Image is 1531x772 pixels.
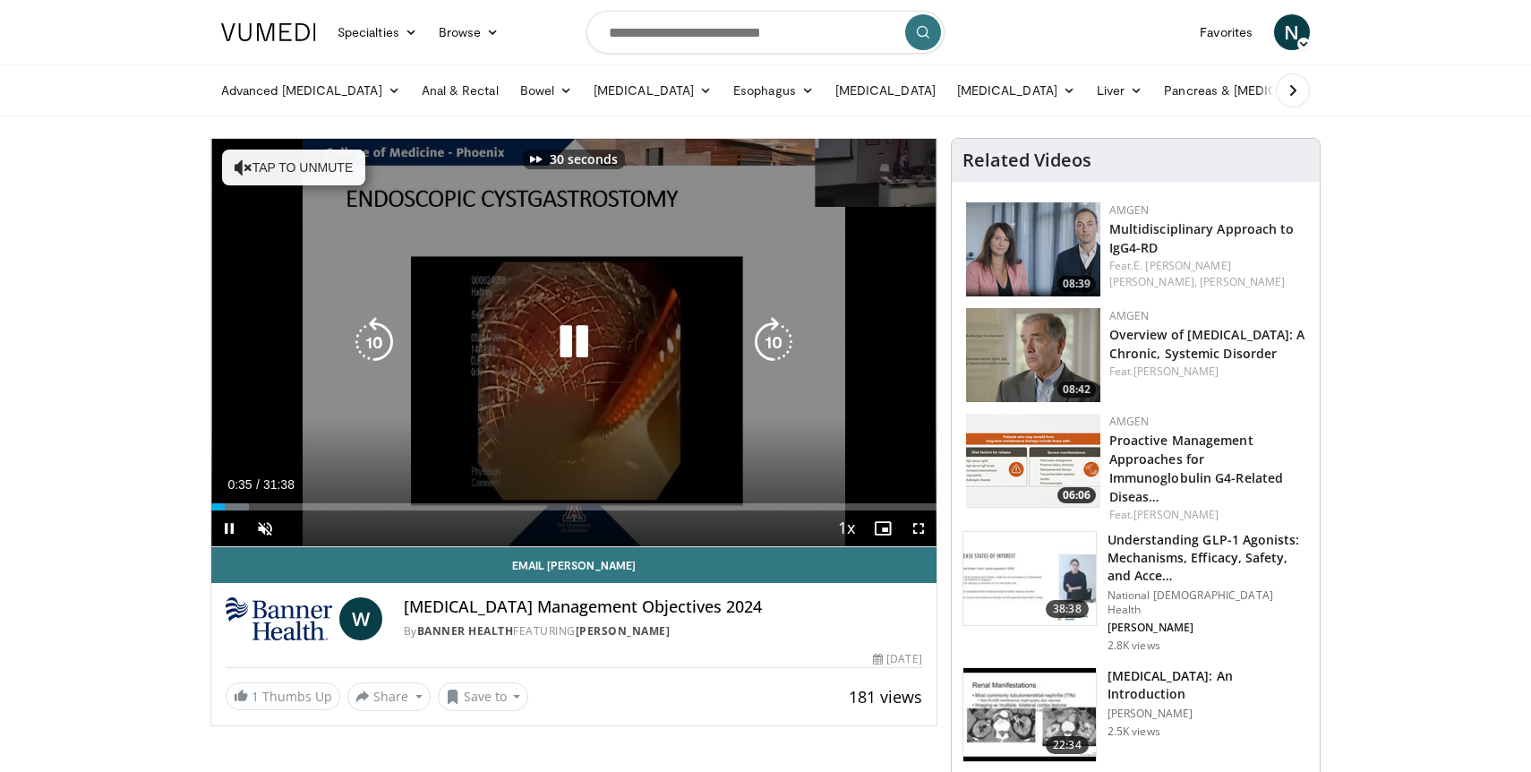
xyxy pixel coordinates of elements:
span: 08:39 [1057,276,1096,292]
p: 2.8K views [1108,639,1160,653]
button: Fullscreen [901,510,937,546]
img: Banner Health [226,597,332,640]
p: [PERSON_NAME] [1108,621,1309,635]
span: 38:38 [1046,600,1089,618]
button: Playback Rate [829,510,865,546]
a: Banner Health [417,623,514,639]
a: 38:38 Understanding GLP-1 Agonists: Mechanisms, Efficacy, Safety, and Acce… National [DEMOGRAPHIC... [962,531,1309,653]
a: 08:39 [966,202,1100,296]
p: [PERSON_NAME] [1108,707,1309,721]
h4: [MEDICAL_DATA] Management Objectives 2024 [404,597,922,617]
div: [DATE] [873,651,921,667]
div: Feat. [1109,507,1305,523]
h4: Related Videos [962,150,1091,171]
h3: Understanding GLP-1 Agonists: Mechanisms, Efficacy, Safety, and Acce… [1108,531,1309,585]
img: b07e8bac-fd62-4609-bac4-e65b7a485b7c.png.150x105_q85_crop-smart_upscale.png [966,414,1100,508]
button: Pause [211,510,247,546]
button: Tap to unmute [222,150,365,185]
a: [MEDICAL_DATA] [825,73,946,108]
a: Esophagus [723,73,825,108]
a: E. [PERSON_NAME] [PERSON_NAME], [1109,258,1231,289]
span: 31:38 [263,477,295,492]
a: Amgen [1109,202,1150,218]
a: Browse [428,14,510,50]
button: Unmute [247,510,283,546]
a: Anal & Rectal [411,73,509,108]
a: Email [PERSON_NAME] [211,547,937,583]
a: Proactive Management Approaches for Immunoglobulin G4-Related Diseas… [1109,432,1284,505]
p: 2.5K views [1108,725,1160,739]
a: Pancreas & [MEDICAL_DATA] [1153,73,1363,108]
a: [PERSON_NAME] [576,623,671,639]
input: Search topics, interventions [586,11,945,54]
a: Favorites [1189,14,1263,50]
div: Progress Bar [211,503,937,510]
a: 1 Thumbs Up [226,682,340,710]
a: Liver [1086,73,1153,108]
span: 08:42 [1057,382,1096,398]
h3: [MEDICAL_DATA]: An Introduction [1108,667,1309,703]
div: By FEATURING [404,623,922,639]
img: VuMedi Logo [221,23,316,41]
a: Amgen [1109,414,1150,429]
a: [PERSON_NAME] [1133,364,1219,379]
a: [PERSON_NAME] [1133,507,1219,522]
img: 40cb7efb-a405-4d0b-b01f-0267f6ac2b93.png.150x105_q85_crop-smart_upscale.png [966,308,1100,402]
a: W [339,597,382,640]
span: 181 views [849,686,922,708]
a: [MEDICAL_DATA] [583,73,723,108]
a: Advanced [MEDICAL_DATA] [210,73,411,108]
a: 06:06 [966,414,1100,508]
div: Feat. [1109,364,1305,380]
p: National [DEMOGRAPHIC_DATA] Health [1108,588,1309,617]
div: Feat. [1109,258,1305,290]
span: 1 [252,688,259,705]
a: Bowel [509,73,583,108]
a: Overview of [MEDICAL_DATA]: A Chronic, Systemic Disorder [1109,326,1305,362]
a: Specialties [327,14,428,50]
a: Amgen [1109,308,1150,323]
button: Save to [438,682,529,711]
video-js: Video Player [211,139,937,547]
img: 10897e49-57d0-4dda-943f-d9cde9436bef.150x105_q85_crop-smart_upscale.jpg [963,532,1096,625]
a: [PERSON_NAME] [1200,274,1285,289]
span: 06:06 [1057,487,1096,503]
button: Enable picture-in-picture mode [865,510,901,546]
p: 30 seconds [550,153,618,166]
a: 22:34 [MEDICAL_DATA]: An Introduction [PERSON_NAME] 2.5K views [962,667,1309,762]
a: [MEDICAL_DATA] [946,73,1086,108]
a: N [1274,14,1310,50]
a: 08:42 [966,308,1100,402]
span: / [256,477,260,492]
img: 04ce378e-5681-464e-a54a-15375da35326.png.150x105_q85_crop-smart_upscale.png [966,202,1100,296]
a: Multidisciplinary Approach to IgG4-RD [1109,220,1295,256]
span: 0:35 [227,477,252,492]
img: 47980f05-c0f7-4192-9362-4cb0fcd554e5.150x105_q85_crop-smart_upscale.jpg [963,668,1096,761]
span: 22:34 [1046,736,1089,754]
button: Share [347,682,431,711]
